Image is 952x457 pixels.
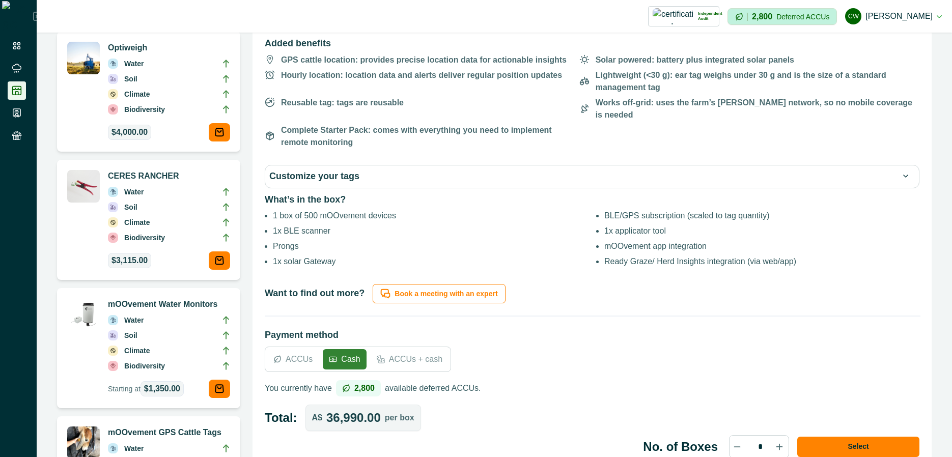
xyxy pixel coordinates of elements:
p: GPS cattle location: provides precise location data for actionable insights [281,54,567,66]
p: Climate [124,217,150,228]
p: 2,800 [354,382,375,394]
p: Deferred ACCUs [776,13,829,20]
p: Complete Starter Pack: comes with everything you need to implement remote monitoring [281,124,579,149]
p: mOOvement GPS Cattle Tags [108,426,230,439]
p: Starting at [108,381,184,396]
span: $4,000.00 [111,126,148,138]
p: Biodiversity [124,360,165,372]
p: Climate [124,89,150,100]
label: No. of Boxes [643,438,718,456]
li: 1x BLE scanner [273,225,588,237]
li: 1x solar Gateway [273,255,588,268]
li: 1x applicator tool [604,225,919,237]
p: A$ [312,414,322,422]
li: Prongs [273,240,588,252]
p: Soil [124,330,137,341]
p: mOOvement Water Monitors [108,298,230,310]
p: Climate [124,345,150,356]
p: Water [124,186,144,197]
p: Water [124,443,144,454]
img: A single CERES RANCH device [67,42,100,74]
p: CERES RANCHER [108,170,230,182]
span: $1,350.00 [144,383,180,395]
p: Works off-grid: uses the farm’s [PERSON_NAME] network, so no mobile coverage is needed [596,97,919,121]
p: Water [124,58,144,69]
p: Customize your tags [269,169,359,184]
h2: What’s in the box? [265,188,919,210]
span: $3,115.00 [111,254,148,267]
img: certification logo [653,8,694,24]
p: Want to find out more? [265,287,365,300]
p: Reusable tag: tags are reusable [281,97,404,109]
p: Soil [124,73,137,84]
p: Solar powered: battery plus integrated solar panels [596,54,794,66]
p: Biodiversity [124,232,165,243]
button: certification logoIndependent Audit [648,6,719,26]
p: 36,990.00 [326,409,381,427]
p: per box [385,414,414,422]
img: Logo [2,1,33,32]
p: Soil [124,202,137,213]
p: You currently have [265,382,332,394]
li: BLE/GPS subscription (scaled to tag quantity) [604,210,919,222]
li: 1 box of 500 mOOvement devices [273,210,588,222]
p: Optiweigh [108,42,230,54]
button: Select [797,437,919,457]
p: ACCUs [286,353,313,365]
p: Cash [341,353,360,365]
p: 2,800 [752,13,772,21]
img: A CERES RANCHER APPLICATOR [67,170,100,203]
p: Lightweight (<30 g): ear tag weighs under 30 g and is the size of a standard management tag [596,69,919,94]
button: cadel watson[PERSON_NAME] [845,4,942,28]
p: ACCUs + cash [389,353,442,365]
p: Biodiversity [124,104,165,115]
h2: Payment method [265,329,919,347]
button: Book a meeting with an expert [373,284,505,303]
h2: Added benefits [265,26,919,53]
li: Ready Graze/ Herd Insights integration (via web/app) [604,255,919,268]
li: mOOvement app integration [604,240,919,252]
p: Hourly location: location data and alerts deliver regular position updates [281,69,562,81]
p: available deferred ACCUs. [385,382,481,394]
p: Water [124,315,144,326]
button: Customize your tags [269,169,915,184]
p: Book a meeting with an expert [395,290,497,298]
p: Independent Audit [698,11,722,21]
label: Total: [265,409,297,427]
